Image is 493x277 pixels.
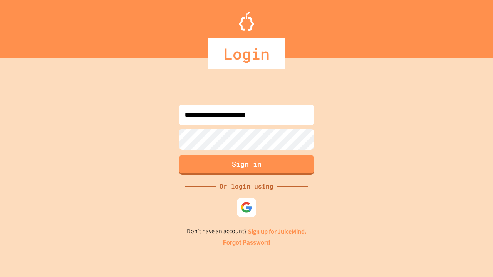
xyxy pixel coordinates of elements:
div: Or login using [216,182,277,191]
button: Sign in [179,155,314,175]
a: Forgot Password [223,238,270,247]
div: Login [208,38,285,69]
img: Logo.svg [239,12,254,31]
img: google-icon.svg [241,202,252,213]
a: Sign up for JuiceMind. [248,227,307,235]
p: Don't have an account? [187,227,307,236]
